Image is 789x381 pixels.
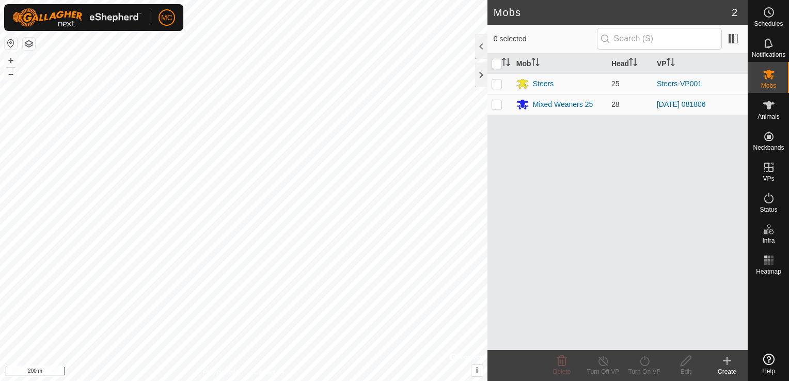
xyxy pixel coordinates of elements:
th: VP [653,54,748,74]
p-sorticon: Activate to sort [629,59,637,68]
span: Status [760,207,777,213]
span: Neckbands [753,145,784,151]
p-sorticon: Activate to sort [502,59,510,68]
span: Infra [762,237,775,244]
span: MC [161,12,172,23]
div: Mixed Weaners 25 [533,99,593,110]
span: Heatmap [756,268,781,275]
input: Search (S) [597,28,722,50]
a: Help [748,350,789,378]
button: Map Layers [23,38,35,50]
div: Create [706,367,748,376]
p-sorticon: Activate to sort [531,59,540,68]
span: Delete [553,368,571,375]
div: Edit [665,367,706,376]
p-sorticon: Activate to sort [667,59,675,68]
h2: Mobs [494,6,732,19]
button: i [471,365,483,376]
span: Schedules [754,21,783,27]
span: Notifications [752,52,785,58]
span: Animals [758,114,780,120]
span: 0 selected [494,34,597,44]
span: VPs [763,176,774,182]
th: Head [607,54,653,74]
button: + [5,54,17,67]
span: i [476,366,478,375]
a: Contact Us [254,368,285,377]
button: – [5,68,17,80]
img: Gallagher Logo [12,8,141,27]
span: 25 [611,80,620,88]
span: Help [762,368,775,374]
a: Privacy Policy [203,368,242,377]
span: Mobs [761,83,776,89]
div: Turn On VP [624,367,665,376]
button: Reset Map [5,37,17,50]
div: Turn Off VP [582,367,624,376]
span: 2 [732,5,737,20]
div: Steers [533,78,554,89]
th: Mob [512,54,607,74]
span: 28 [611,100,620,108]
a: Steers-VP001 [657,80,702,88]
a: [DATE] 081806 [657,100,706,108]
